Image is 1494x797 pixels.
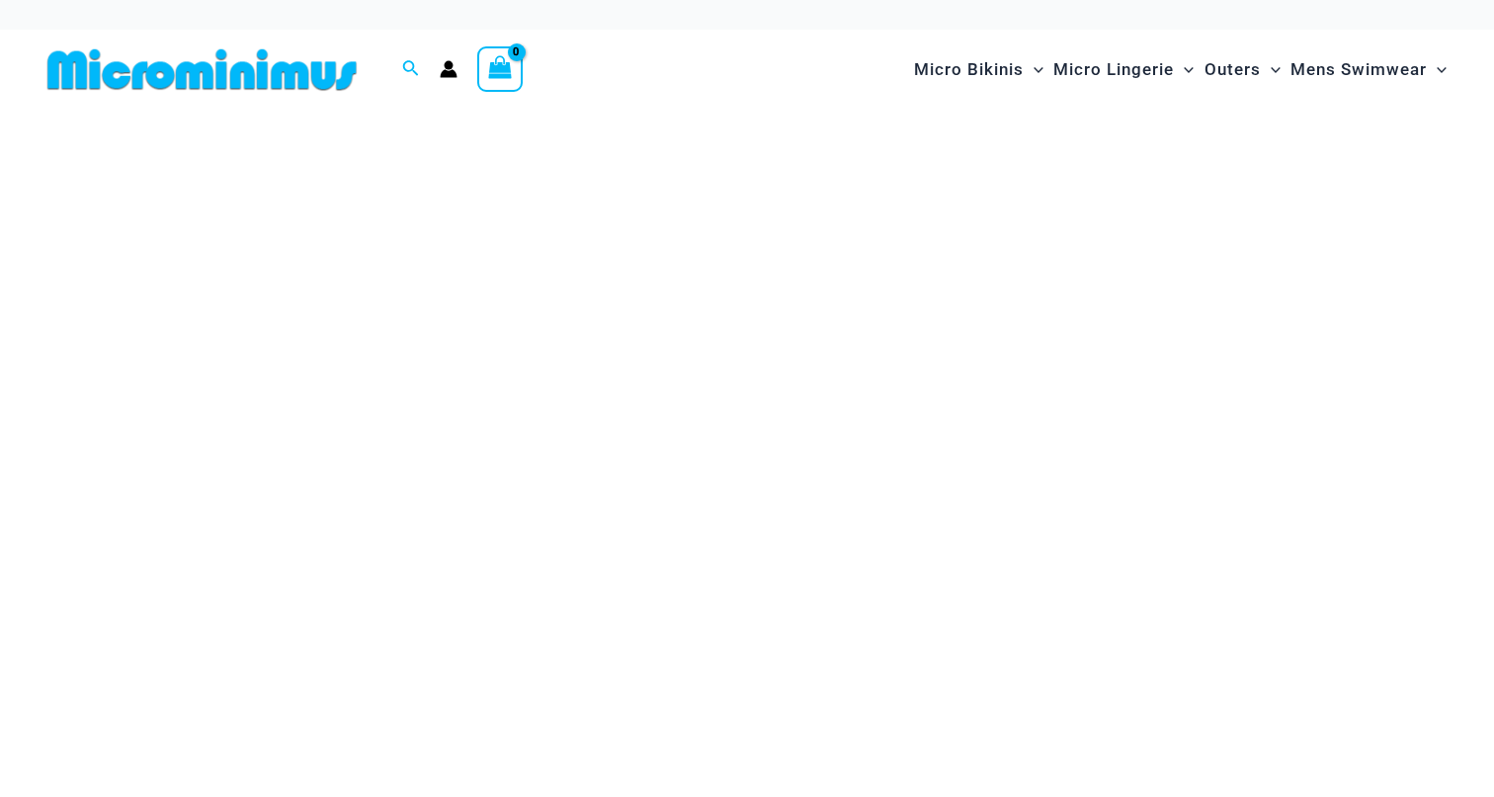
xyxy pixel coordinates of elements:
[1053,44,1174,95] span: Micro Lingerie
[1048,40,1199,100] a: Micro LingerieMenu ToggleMenu Toggle
[1174,44,1194,95] span: Menu Toggle
[1427,44,1447,95] span: Menu Toggle
[402,57,420,82] a: Search icon link
[909,40,1048,100] a: Micro BikinisMenu ToggleMenu Toggle
[906,37,1454,103] nav: Site Navigation
[1024,44,1043,95] span: Menu Toggle
[440,60,457,78] a: Account icon link
[477,46,523,92] a: View Shopping Cart, empty
[1261,44,1281,95] span: Menu Toggle
[914,44,1024,95] span: Micro Bikinis
[1286,40,1452,100] a: Mens SwimwearMenu ToggleMenu Toggle
[1204,44,1261,95] span: Outers
[1200,40,1286,100] a: OutersMenu ToggleMenu Toggle
[40,47,365,92] img: MM SHOP LOGO FLAT
[1290,44,1427,95] span: Mens Swimwear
